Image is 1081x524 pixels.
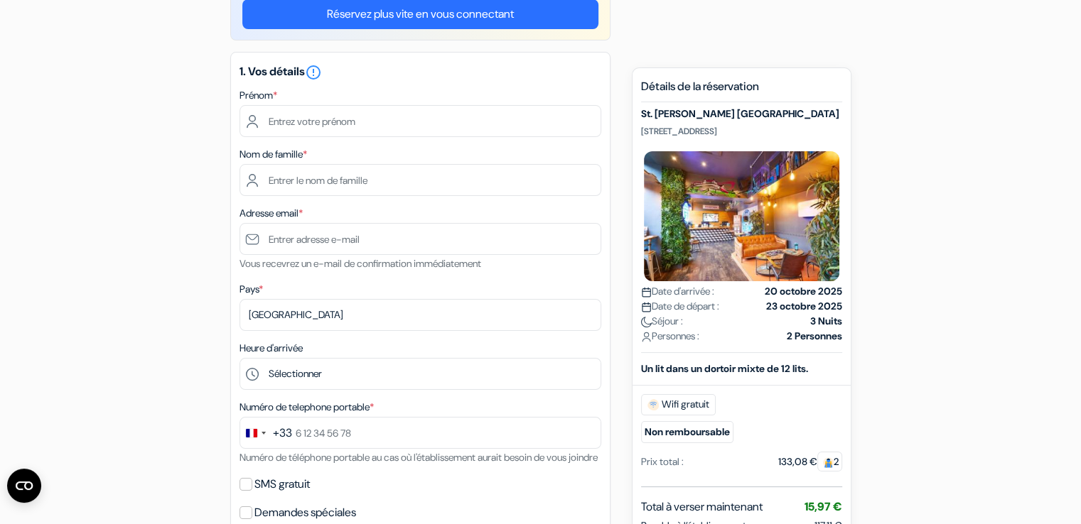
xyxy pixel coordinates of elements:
[240,105,601,137] input: Entrez votre prénom
[273,425,292,442] div: +33
[641,421,733,443] small: Non remboursable
[641,108,842,120] h5: St. [PERSON_NAME] [GEOGRAPHIC_DATA]
[240,88,277,103] label: Prénom
[641,287,652,298] img: calendar.svg
[641,314,683,329] span: Séjour :
[641,299,719,314] span: Date de départ :
[305,64,322,81] i: error_outline
[805,499,842,514] span: 15,97 €
[766,299,842,314] strong: 23 octobre 2025
[305,64,322,79] a: error_outline
[641,317,652,327] img: moon.svg
[778,454,842,469] div: 133,08 €
[240,206,303,221] label: Adresse email
[240,282,263,297] label: Pays
[641,126,842,137] p: [STREET_ADDRESS]
[254,503,356,523] label: Demandes spéciales
[787,329,842,344] strong: 2 Personnes
[641,284,714,299] span: Date d'arrivée :
[823,457,834,468] img: guest.svg
[641,394,716,415] span: Wifi gratuit
[240,400,374,415] label: Numéro de telephone portable
[765,284,842,299] strong: 20 octobre 2025
[240,417,292,448] button: Change country, selected France (+33)
[240,451,598,464] small: Numéro de téléphone portable au cas où l'établissement aurait besoin de vous joindre
[240,64,601,81] h5: 1. Vos détails
[641,498,763,515] span: Total à verser maintenant
[240,417,601,449] input: 6 12 34 56 78
[817,452,842,471] span: 2
[7,469,41,503] button: Ouvrir le widget CMP
[641,454,684,469] div: Prix total :
[641,362,808,375] b: Un lit dans un dortoir mixte de 12 lits.
[240,147,307,162] label: Nom de famille
[240,341,303,356] label: Heure d'arrivée
[641,329,699,344] span: Personnes :
[240,164,601,196] input: Entrer le nom de famille
[254,474,310,494] label: SMS gratuit
[641,80,842,102] h5: Détails de la réservation
[641,332,652,342] img: user_icon.svg
[647,399,659,410] img: free_wifi.svg
[240,223,601,255] input: Entrer adresse e-mail
[641,302,652,312] img: calendar.svg
[240,257,481,270] small: Vous recevrez un e-mail de confirmation immédiatement
[810,314,842,329] strong: 3 Nuits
